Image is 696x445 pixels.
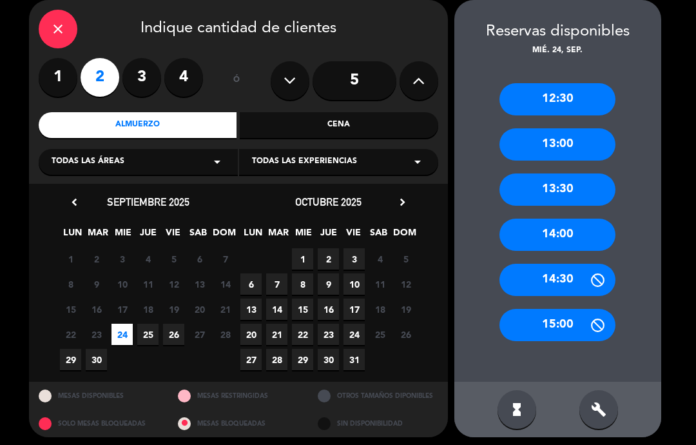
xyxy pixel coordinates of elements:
div: MESAS BLOQUEADAS [168,410,308,437]
i: chevron_left [68,195,81,209]
span: 17 [111,299,133,320]
div: SIN DISPONIBILIDAD [308,410,448,437]
span: 20 [189,299,210,320]
span: 9 [86,273,107,295]
span: 26 [395,324,416,345]
span: DOM [393,225,414,246]
span: 12 [395,273,416,295]
span: 11 [369,273,391,295]
span: SAB [368,225,389,246]
div: OTROS TAMAÑOS DIPONIBLES [308,382,448,410]
span: LUN [242,225,264,246]
div: 15:00 [499,309,615,341]
div: 14:00 [499,219,615,251]
div: MESAS RESTRINGIDAS [168,382,308,410]
span: 23 [86,324,107,345]
span: MIE [112,225,133,246]
span: VIE [162,225,184,246]
span: 3 [111,248,133,270]
span: 2 [318,248,339,270]
span: 29 [292,349,313,370]
span: 13 [189,273,210,295]
label: 2 [81,58,119,97]
span: 14 [266,299,287,320]
div: mié. 24, sep. [454,44,661,57]
span: MIE [293,225,314,246]
div: Almuerzo [39,112,237,138]
label: 3 [122,58,161,97]
span: 9 [318,273,339,295]
div: Reservas disponibles [454,19,661,44]
span: 24 [111,324,133,345]
span: 2 [86,248,107,270]
span: 24 [343,324,365,345]
span: SAB [188,225,209,246]
span: Todas las áreas [52,155,124,168]
span: 16 [318,299,339,320]
span: 4 [137,248,159,270]
span: 25 [369,324,391,345]
span: 15 [292,299,313,320]
div: 12:30 [499,83,615,115]
div: Cena [240,112,438,138]
span: MAR [87,225,108,246]
div: Indique cantidad de clientes [39,10,438,48]
span: Todas las experiencias [252,155,357,168]
i: hourglass_full [509,402,525,417]
span: DOM [213,225,234,246]
span: 19 [163,299,184,320]
span: LUN [62,225,83,246]
span: 20 [240,324,262,345]
span: 11 [137,273,159,295]
div: 13:00 [499,128,615,161]
span: 25 [137,324,159,345]
span: 10 [343,273,365,295]
span: 7 [215,248,236,270]
span: 30 [318,349,339,370]
span: 21 [266,324,287,345]
span: JUE [318,225,339,246]
span: 17 [343,299,365,320]
span: septiembre 2025 [107,195,189,208]
div: 13:30 [499,173,615,206]
i: chevron_right [396,195,409,209]
span: 5 [395,248,416,270]
span: 1 [292,248,313,270]
div: SOLO MESAS BLOQUEADAS [29,410,169,437]
span: 22 [60,324,81,345]
span: 19 [395,299,416,320]
span: 18 [137,299,159,320]
span: 26 [163,324,184,345]
span: 6 [189,248,210,270]
i: arrow_drop_down [209,154,225,170]
span: 5 [163,248,184,270]
span: 4 [369,248,391,270]
span: 8 [60,273,81,295]
span: VIE [343,225,364,246]
span: 13 [240,299,262,320]
i: arrow_drop_down [410,154,425,170]
label: 1 [39,58,77,97]
span: 8 [292,273,313,295]
span: 1 [60,248,81,270]
div: 14:30 [499,264,615,296]
span: 30 [86,349,107,370]
span: 10 [111,273,133,295]
span: 28 [266,349,287,370]
span: 21 [215,299,236,320]
span: JUE [137,225,159,246]
span: 6 [240,273,262,295]
span: 12 [163,273,184,295]
span: 7 [266,273,287,295]
i: close [50,21,66,37]
span: 23 [318,324,339,345]
span: 22 [292,324,313,345]
label: 4 [164,58,203,97]
span: 15 [60,299,81,320]
div: MESAS DISPONIBLES [29,382,169,410]
span: 31 [343,349,365,370]
span: 18 [369,299,391,320]
div: ó [216,58,258,103]
span: 16 [86,299,107,320]
span: octubre 2025 [295,195,362,208]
